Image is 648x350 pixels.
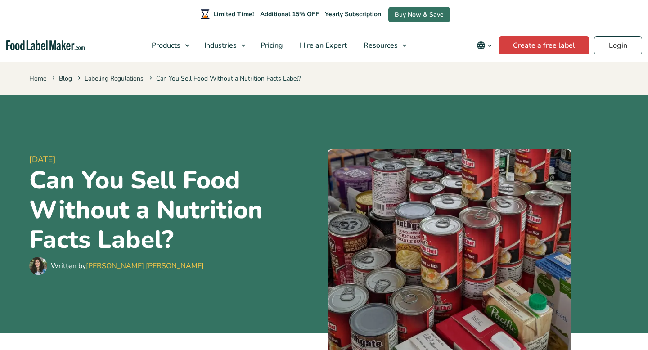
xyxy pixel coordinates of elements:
span: Industries [202,40,238,50]
a: Industries [196,29,250,62]
span: Resources [361,40,399,50]
a: Buy Now & Save [388,7,450,22]
a: Resources [355,29,411,62]
a: Blog [59,74,72,83]
h1: Can You Sell Food Without a Nutrition Facts Label? [29,166,320,255]
span: Additional 15% OFF [258,8,321,21]
span: [DATE] [29,153,320,166]
img: Maria Abi Hanna - Food Label Maker [29,257,47,275]
span: Hire an Expert [297,40,348,50]
span: Products [149,40,181,50]
a: Labeling Regulations [85,74,144,83]
a: Home [29,74,46,83]
span: Pricing [258,40,284,50]
span: Yearly Subscription [325,10,381,18]
a: [PERSON_NAME] [PERSON_NAME] [86,261,204,271]
span: Limited Time! [213,10,254,18]
a: Login [594,36,642,54]
div: Written by [51,260,204,271]
a: Create a free label [499,36,589,54]
a: Pricing [252,29,289,62]
span: Can You Sell Food Without a Nutrition Facts Label? [148,74,301,83]
button: Change language [470,36,499,54]
a: Hire an Expert [292,29,353,62]
a: Products [144,29,194,62]
a: Food Label Maker homepage [6,40,85,51]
